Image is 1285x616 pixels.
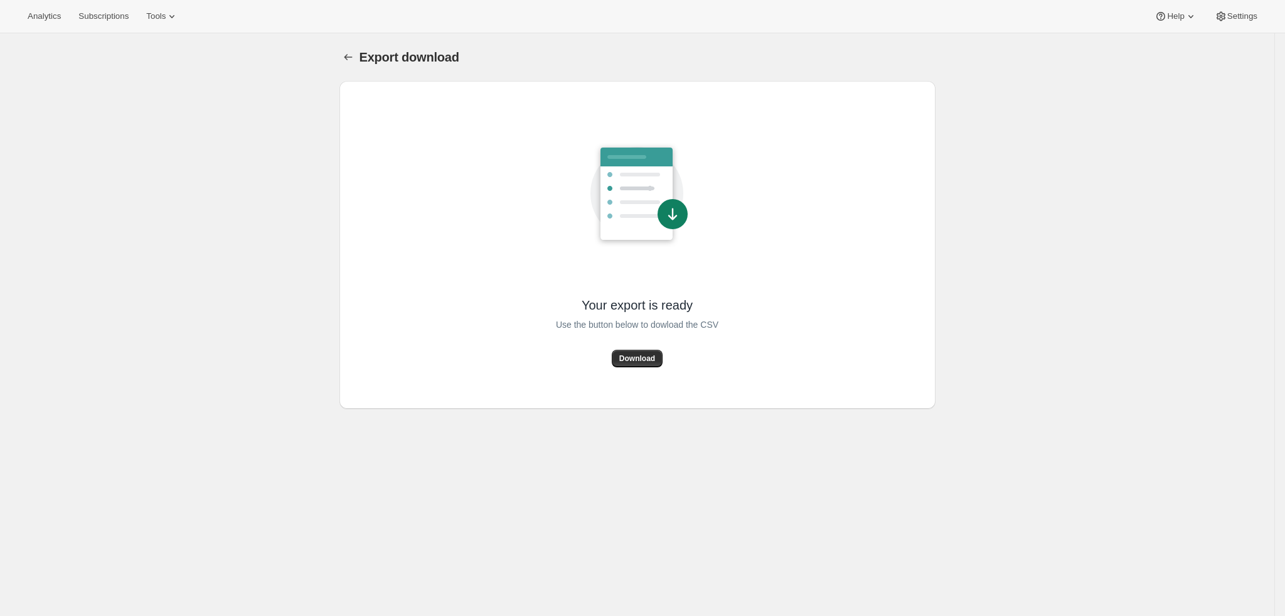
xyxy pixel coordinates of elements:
span: Settings [1227,11,1257,21]
span: Tools [146,11,166,21]
button: Analytics [20,8,68,25]
span: Download [619,354,655,364]
button: Tools [139,8,186,25]
span: Use the button below to dowload the CSV [556,317,718,332]
span: Analytics [28,11,61,21]
span: Help [1167,11,1184,21]
button: Settings [1207,8,1265,25]
span: Subscriptions [78,11,129,21]
button: Help [1147,8,1204,25]
span: Export download [360,50,459,64]
button: Download [612,350,663,367]
button: Subscriptions [71,8,136,25]
span: Your export is ready [582,297,693,313]
button: Export download [339,48,357,66]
